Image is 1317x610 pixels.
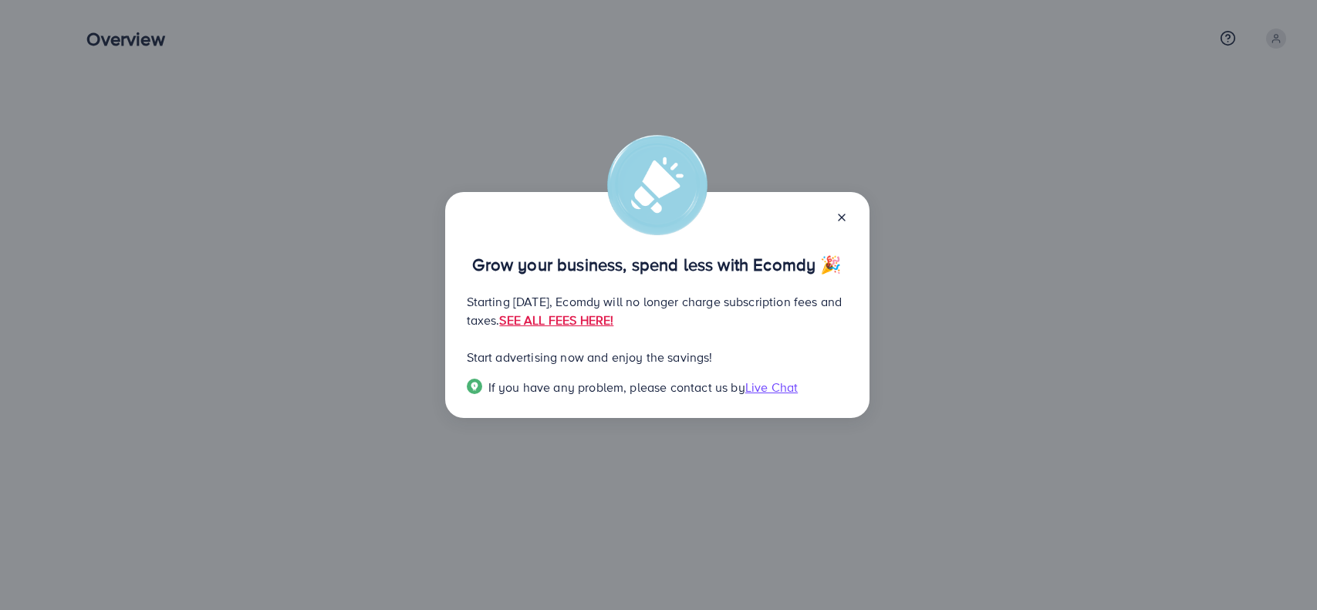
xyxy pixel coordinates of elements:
[467,292,848,329] p: Starting [DATE], Ecomdy will no longer charge subscription fees and taxes.
[745,379,798,396] span: Live Chat
[499,312,613,329] a: SEE ALL FEES HERE!
[467,379,482,394] img: Popup guide
[467,348,848,366] p: Start advertising now and enjoy the savings!
[488,379,745,396] span: If you have any problem, please contact us by
[467,255,848,274] p: Grow your business, spend less with Ecomdy 🎉
[607,135,707,235] img: alert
